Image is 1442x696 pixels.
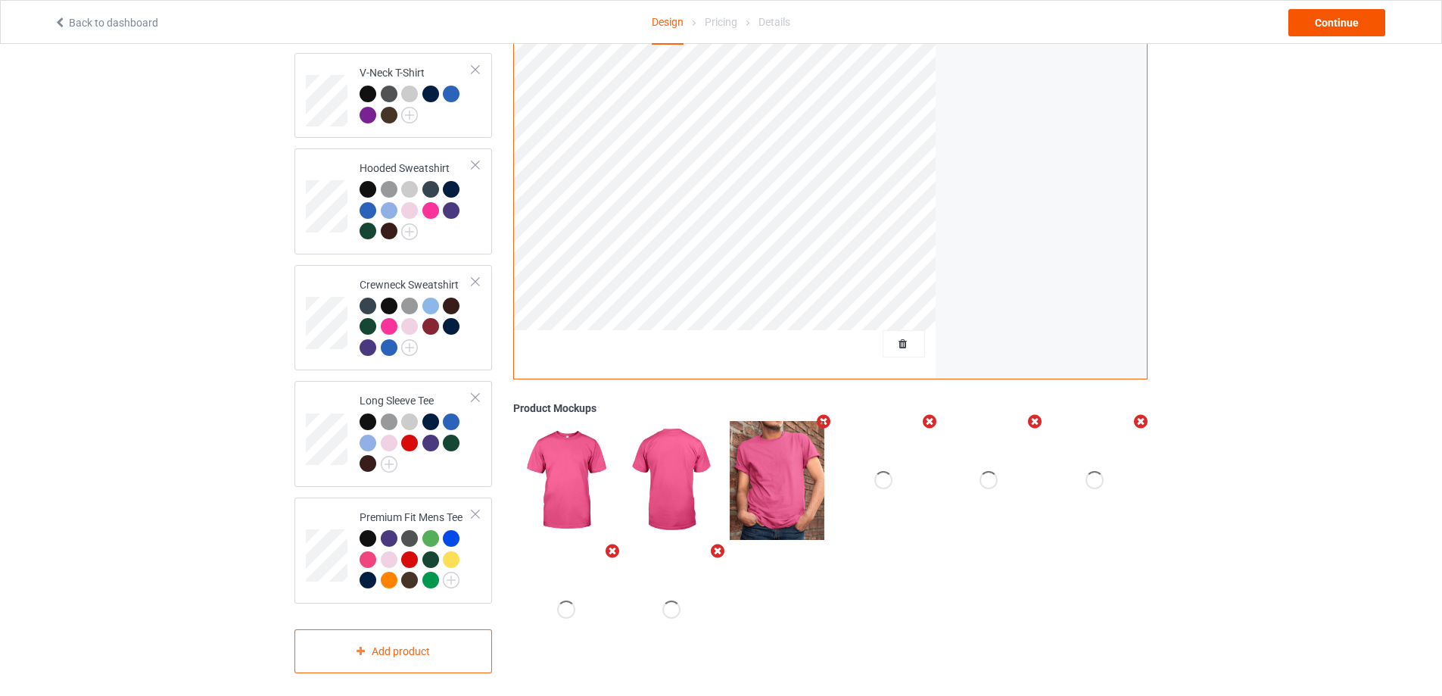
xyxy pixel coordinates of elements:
[705,1,737,43] div: Pricing
[758,1,790,43] div: Details
[730,421,824,539] img: regular.jpg
[624,421,718,539] img: regular.jpg
[294,53,492,138] div: V-Neck T-Shirt
[401,107,418,123] img: svg+xml;base64,PD94bWwgdmVyc2lvbj0iMS4wIiBlbmNvZGluZz0iVVRGLTgiPz4KPHN2ZyB3aWR0aD0iMjJweCIgaGVpZ2...
[294,498,492,604] div: Premium Fit Mens Tee
[1026,414,1045,429] i: Remove mockup
[1288,9,1385,36] div: Continue
[294,381,492,487] div: Long Sleeve Tee
[814,414,833,429] i: Remove mockup
[360,277,472,355] div: Crewneck Sweatshirt
[920,414,939,429] i: Remove mockup
[360,393,472,471] div: Long Sleeve Tee
[381,456,397,473] img: svg+xml;base64,PD94bWwgdmVyc2lvbj0iMS4wIiBlbmNvZGluZz0iVVRGLTgiPz4KPHN2ZyB3aWR0aD0iMjJweCIgaGVpZ2...
[294,148,492,254] div: Hooded Sweatshirt
[519,421,613,539] img: regular.jpg
[709,543,727,559] i: Remove mockup
[443,572,459,588] img: svg+xml;base64,PD94bWwgdmVyc2lvbj0iMS4wIiBlbmNvZGluZz0iVVRGLTgiPz4KPHN2ZyB3aWR0aD0iMjJweCIgaGVpZ2...
[401,223,418,240] img: svg+xml;base64,PD94bWwgdmVyc2lvbj0iMS4wIiBlbmNvZGluZz0iVVRGLTgiPz4KPHN2ZyB3aWR0aD0iMjJweCIgaGVpZ2...
[360,510,472,588] div: Premium Fit Mens Tee
[360,65,472,122] div: V-Neck T-Shirt
[513,401,1148,416] div: Product Mockups
[401,339,418,356] img: svg+xml;base64,PD94bWwgdmVyc2lvbj0iMS4wIiBlbmNvZGluZz0iVVRGLTgiPz4KPHN2ZyB3aWR0aD0iMjJweCIgaGVpZ2...
[360,161,472,239] div: Hooded Sweatshirt
[1132,414,1151,429] i: Remove mockup
[603,543,621,559] i: Remove mockup
[294,265,492,371] div: Crewneck Sweatshirt
[54,17,158,29] a: Back to dashboard
[294,629,492,674] div: Add product
[652,1,684,45] div: Design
